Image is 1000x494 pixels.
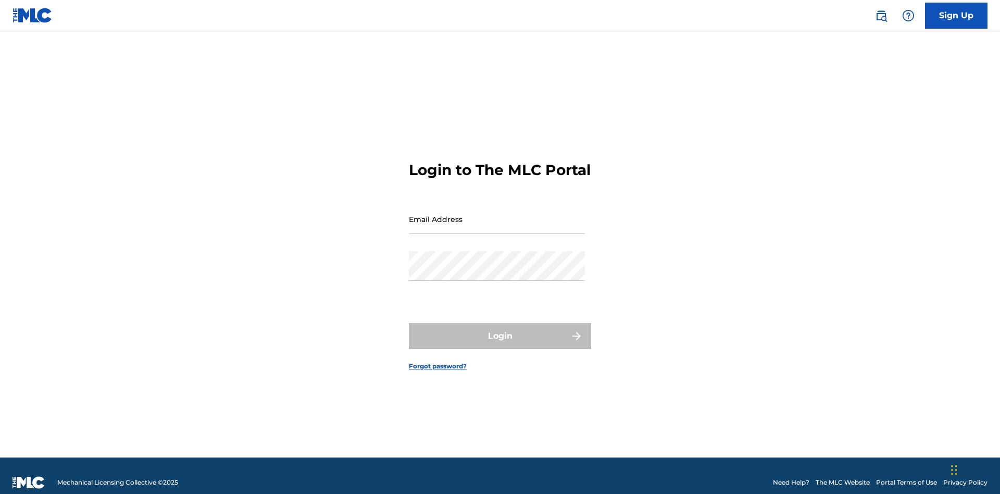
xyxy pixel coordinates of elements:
a: Sign Up [925,3,988,29]
iframe: Chat Widget [948,444,1000,494]
img: logo [12,476,45,489]
a: Privacy Policy [943,478,988,487]
span: Mechanical Licensing Collective © 2025 [57,478,178,487]
a: Portal Terms of Use [876,478,937,487]
img: MLC Logo [12,8,53,23]
h3: Login to The MLC Portal [409,161,591,179]
a: Need Help? [773,478,809,487]
a: The MLC Website [816,478,870,487]
img: help [902,9,915,22]
a: Public Search [871,5,892,26]
div: Help [898,5,919,26]
div: Drag [951,454,957,486]
img: search [875,9,888,22]
a: Forgot password? [409,362,467,371]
